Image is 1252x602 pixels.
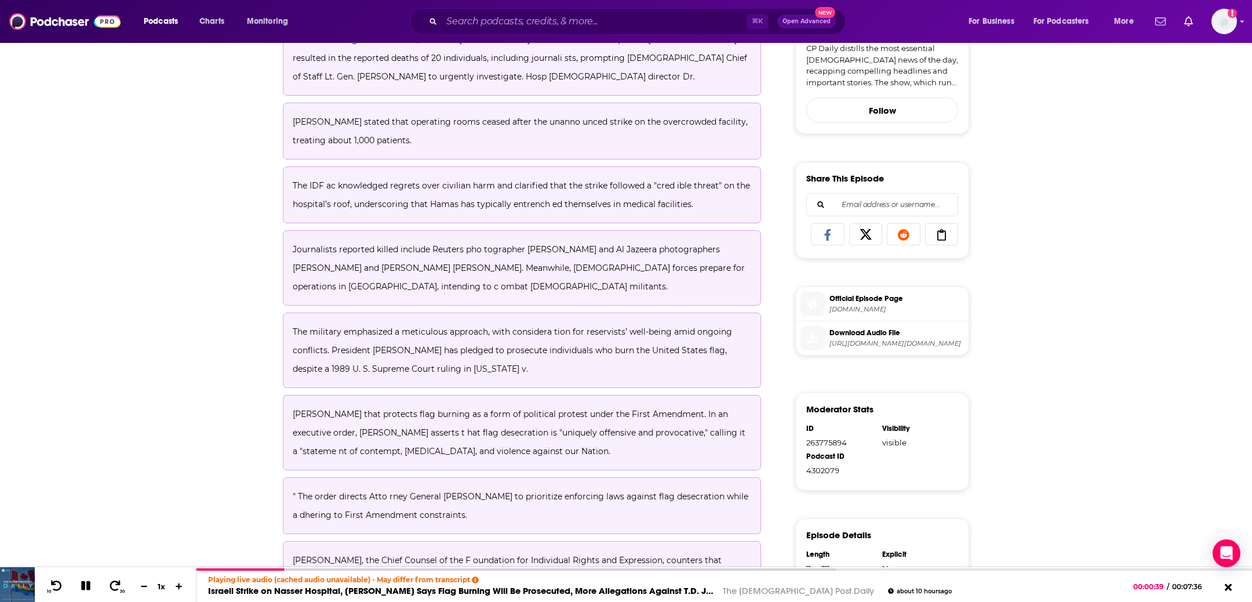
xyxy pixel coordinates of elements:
span: 30 [120,589,125,594]
div: Length [806,550,875,559]
img: User Profile [1211,9,1237,34]
p: Playing live audio (cached audio unavailable) - May differ from transcript [208,575,952,584]
div: 1 x [152,582,172,591]
span: Monitoring [247,13,288,30]
a: Download Audio File[URL][DOMAIN_NAME][DOMAIN_NAME] [800,326,964,350]
h3: Moderator Stats [806,404,874,415]
span: Logged in as FIREPodchaser25 [1211,9,1237,34]
div: visible [882,438,951,447]
input: Email address or username... [816,194,948,216]
div: Search podcasts, credits, & more... [421,8,857,35]
button: 10 [45,579,67,594]
button: Show profile menu [1211,9,1237,34]
div: No [882,564,951,573]
span: Journalists reported killed include Reuters pho tographer [PERSON_NAME] and Al Jazeera photograph... [293,244,747,292]
button: Follow [806,97,958,123]
button: open menu [960,12,1029,31]
span: ⌘ K [747,14,768,29]
div: Visibility [882,424,951,433]
span: Download Audio File [829,328,964,338]
a: CP Daily distills the most essential [DEMOGRAPHIC_DATA] news of the day, recapping compelling hea... [806,43,958,88]
a: Show notifications dropdown [1180,12,1198,31]
a: Charts [192,12,231,31]
div: 263775894 [806,438,875,447]
div: ID [806,424,875,433]
button: " The order directs Atto rney General [PERSON_NAME] to prioritize enforcing laws against flag des... [283,477,761,534]
div: about 10 hours ago [888,588,952,594]
a: Share on X/Twitter [849,223,883,245]
span: 10 [47,589,51,594]
div: 7m 37s [806,564,875,573]
a: Share on Facebook [811,223,845,245]
a: The [DEMOGRAPHIC_DATA] Post Daily [723,585,874,596]
button: Journalists reported killed include Reuters pho tographer [PERSON_NAME] and Al Jazeera photograph... [283,230,761,306]
div: 4302079 [806,466,875,475]
button: The IDF ac knowledged regrets over civilian harm and clarified that the strike followed a "cred i... [283,166,761,223]
a: Show notifications dropdown [1151,12,1170,31]
img: Podchaser - Follow, Share and Rate Podcasts [9,10,121,32]
span: In a devastating turn of events, an Israeli [MEDICAL_DATA] on Gaza's Nasser Hospital in [GEOGRAPH... [293,34,749,82]
span: / [1167,582,1169,591]
span: [PERSON_NAME] that protects flag burning as a form of political protest under the First Amendment... [293,409,748,456]
div: Search followers [806,193,958,216]
span: share.transistor.fm [829,305,964,314]
a: Copy Link [925,223,959,245]
div: Open Intercom Messenger [1213,539,1240,567]
button: [PERSON_NAME] stated that operating rooms ceased after the unanno unced strike on the overcrowded... [283,103,761,159]
span: " The order directs Atto rney General [PERSON_NAME] to prioritize enforcing laws against flag des... [293,491,751,520]
h3: Share This Episode [806,173,884,184]
span: For Podcasters [1033,13,1089,30]
button: open menu [136,12,193,31]
div: Podcast ID [806,452,875,461]
button: open menu [1106,12,1148,31]
span: Charts [199,13,224,30]
button: In a devastating turn of events, an Israeli [MEDICAL_DATA] on Gaza's Nasser Hospital in [GEOGRAPH... [283,20,761,96]
span: Official Episode Page [829,293,964,304]
span: For Business [969,13,1014,30]
input: Search podcasts, credits, & more... [442,12,747,31]
button: [PERSON_NAME] that protects flag burning as a form of political protest under the First Amendment... [283,395,761,470]
button: open menu [239,12,303,31]
span: 00:00:39 [1133,582,1167,591]
button: open menu [1026,12,1106,31]
span: New [815,7,836,18]
button: The military emphasized a meticulous approach, with considera tion for reservists’ well-being ami... [283,313,761,388]
span: https://dts.podtrac.com/redirect.mp3/media.transistor.fm/185e3b6a/3c1f89ec.mp3 [829,339,964,348]
svg: Add a profile image [1228,9,1237,18]
span: The IDF ac knowledged regrets over civilian harm and clarified that the strike followed a "cred i... [293,180,752,209]
span: Podcasts [144,13,178,30]
button: Open AdvancedNew [777,14,836,28]
div: Explicit [882,550,951,559]
span: Open Advanced [782,19,831,24]
a: Share on Reddit [887,223,920,245]
a: Official Episode Page[DOMAIN_NAME] [800,292,964,316]
a: Israeli Strike on Nasser Hospital, [PERSON_NAME] Says Flag Burning Will Be Prosecuted, More Alleg... [208,585,714,596]
span: [PERSON_NAME] stated that operating rooms ceased after the unanno unced strike on the overcrowded... [293,117,750,146]
h3: Episode Details [806,530,871,541]
span: 00:07:36 [1169,582,1214,591]
button: 30 [105,579,127,594]
span: More [1114,13,1134,30]
span: The military emphasized a meticulous approach, with considera tion for reservists’ well-being ami... [293,327,734,374]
